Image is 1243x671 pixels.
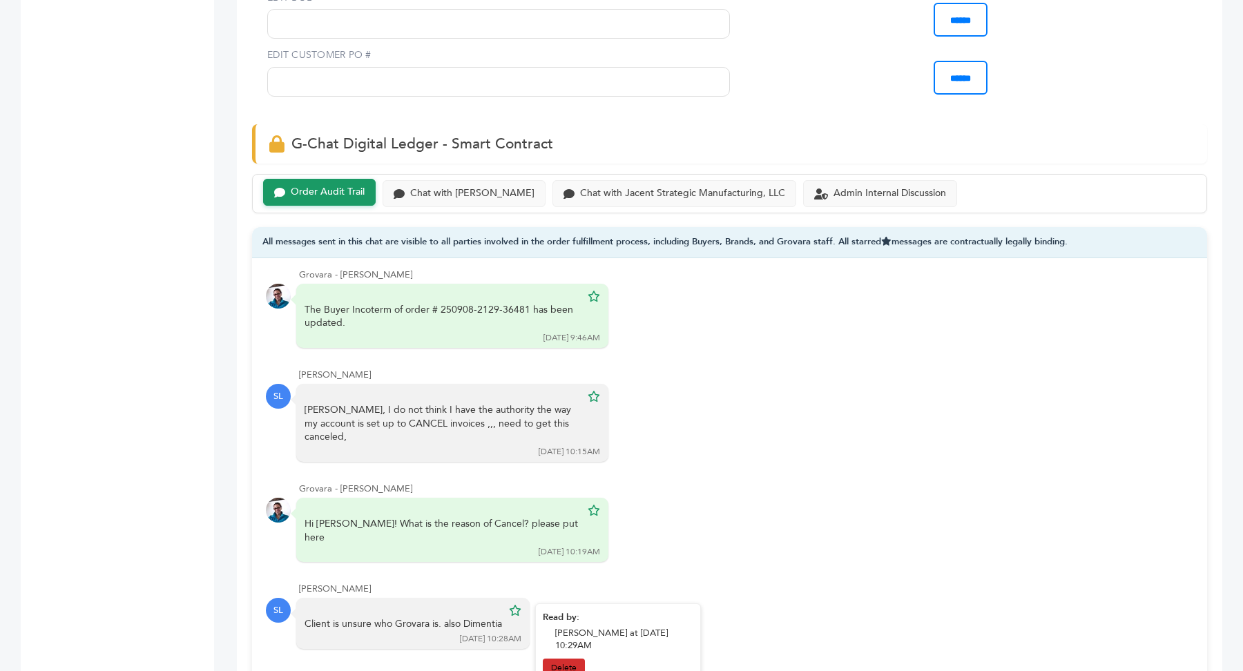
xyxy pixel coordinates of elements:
label: EDIT CUSTOMER PO # [267,48,730,62]
div: Admin Internal Discussion [834,188,946,200]
div: Chat with [PERSON_NAME] [410,188,534,200]
div: The Buyer Incoterm of order # 250908-2129-36481 has been updated. [305,303,581,330]
div: [PERSON_NAME] at [DATE] 10:29AM [555,627,693,652]
div: All messages sent in this chat are visible to all parties involved in the order fulfillment proce... [252,227,1207,258]
div: [DATE] 9:46AM [543,332,600,344]
div: [DATE] 10:28AM [460,633,521,645]
div: Grovara - [PERSON_NAME] [299,269,1193,281]
div: [DATE] 10:15AM [539,446,600,458]
div: Chat with Jacent Strategic Manufacturing, LLC [580,188,785,200]
div: Hi [PERSON_NAME]! What is the reason of Cancel? please put here [305,517,581,544]
div: Order Audit Trail [291,186,365,198]
div: [DATE] 10:19AM [539,546,600,558]
div: [PERSON_NAME] [299,369,1193,381]
div: Grovara - [PERSON_NAME] [299,483,1193,495]
div: SL [266,384,291,409]
strong: Read by: [543,611,579,623]
div: [PERSON_NAME], I do not think I have the authority the way my account is set up to CANCEL invoice... [305,403,581,444]
div: SL [266,598,291,623]
div: [PERSON_NAME] [299,583,1193,595]
span: G-Chat Digital Ledger - Smart Contract [291,134,553,154]
div: Client is unsure who Grovara is. also Dimentia [305,617,502,631]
